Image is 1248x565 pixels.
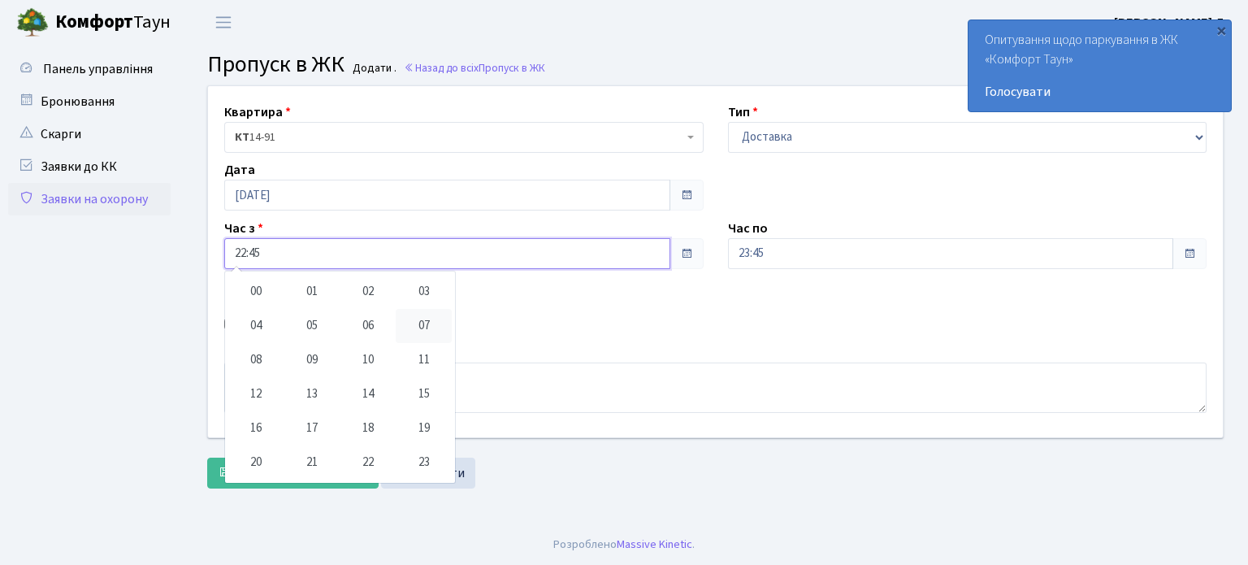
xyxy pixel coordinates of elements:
td: 12 [228,377,284,411]
button: Зберегти і вийти [207,458,349,489]
td: 20 [228,445,284,480]
td: 06 [340,309,396,343]
a: Бронювання [8,85,171,118]
td: 10 [340,343,396,377]
a: Заявки до КК [8,150,171,183]
span: Пропуск в ЖК [479,60,545,76]
label: Дата [224,160,255,180]
td: 11 [396,343,452,377]
a: Заявки на охорону [8,183,171,215]
button: Переключити навігацію [203,9,244,36]
td: 14 [340,377,396,411]
label: Квартира [224,102,291,122]
td: 23 [396,445,452,480]
div: Опитування щодо паркування в ЖК «Комфорт Таун» [968,20,1231,111]
span: <b>КТ</b>&nbsp;&nbsp;&nbsp;&nbsp;14-91 [224,122,704,153]
a: Massive Kinetic [617,536,692,553]
td: 01 [284,275,340,309]
a: Скарги [8,118,171,150]
img: logo.png [16,7,49,39]
label: Тип [728,102,758,122]
b: КТ [235,129,249,146]
td: 09 [284,343,340,377]
label: Час з [224,219,263,238]
td: 19 [396,411,452,445]
td: 03 [396,275,452,309]
td: 07 [396,309,452,343]
a: Голосувати [985,82,1215,102]
small: Додати . [349,62,396,76]
a: Назад до всіхПропуск в ЖК [404,60,545,76]
a: Панель управління [8,53,171,85]
td: 00 [228,275,284,309]
td: 22 [340,445,396,480]
div: Розроблено . [553,536,695,554]
b: Комфорт [55,9,133,35]
td: 04 [228,309,284,343]
span: Таун [55,9,171,37]
div: × [1213,22,1229,38]
label: Час по [728,219,768,238]
td: 16 [228,411,284,445]
td: 05 [284,309,340,343]
td: 17 [284,411,340,445]
td: 15 [396,377,452,411]
span: <b>КТ</b>&nbsp;&nbsp;&nbsp;&nbsp;14-91 [235,129,683,146]
td: 18 [340,411,396,445]
span: Панель управління [43,60,153,78]
a: [PERSON_NAME] Д. [1114,13,1228,33]
td: 13 [284,377,340,411]
td: 08 [228,343,284,377]
b: [PERSON_NAME] Д. [1114,14,1228,32]
td: 02 [340,275,396,309]
td: 21 [284,445,340,480]
span: Пропуск в ЖК [207,48,344,80]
